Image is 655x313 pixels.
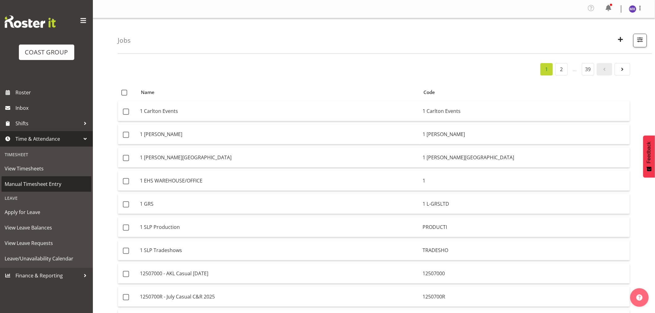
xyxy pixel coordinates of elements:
[555,63,568,75] a: 2
[2,176,91,192] a: Manual Timesheet Entry
[137,217,420,237] td: 1 SLP Production
[15,271,80,280] span: Finance & Reporting
[25,48,68,57] div: COAST GROUP
[420,217,630,237] td: PRODUCTI
[646,142,652,163] span: Feedback
[137,171,420,191] td: 1 EHS WAREHOUSE/OFFICE
[420,287,630,307] td: 1250700R
[2,204,91,220] a: Apply for Leave
[15,103,90,113] span: Inbox
[2,235,91,251] a: View Leave Requests
[137,264,420,284] td: 12507000 - AKL Casual [DATE]
[141,89,416,96] div: Name
[423,89,626,96] div: Code
[137,287,420,307] td: 1250700R - July Casual C&R 2025
[137,194,420,214] td: 1 GRS
[2,148,91,161] div: Timesheet
[614,34,627,47] button: Create New Job
[5,208,88,217] span: Apply for Leave
[2,220,91,235] a: View Leave Balances
[5,15,56,28] img: Rosterit website logo
[629,5,636,13] img: michelle-xiang8229.jpg
[582,63,594,75] a: 39
[420,264,630,284] td: 12507000
[15,119,80,128] span: Shifts
[118,37,131,44] h4: Jobs
[5,179,88,189] span: Manual Timesheet Entry
[137,240,420,260] td: 1 SLP Tradeshows
[633,34,647,47] button: Filter Jobs
[420,240,630,260] td: TRADESHO
[2,192,91,204] div: Leave
[636,294,643,301] img: help-xxl-2.png
[5,238,88,248] span: View Leave Requests
[5,164,88,173] span: View Timesheets
[137,148,420,168] td: 1 [PERSON_NAME][GEOGRAPHIC_DATA]
[15,134,80,144] span: Time & Attendance
[420,148,630,168] td: 1 [PERSON_NAME][GEOGRAPHIC_DATA]
[420,171,630,191] td: 1
[2,251,91,266] a: Leave/Unavailability Calendar
[2,161,91,176] a: View Timesheets
[420,101,630,121] td: 1 Carlton Events
[420,124,630,144] td: 1 [PERSON_NAME]
[643,135,655,178] button: Feedback - Show survey
[420,194,630,214] td: 1 L-GRSLTD
[5,254,88,263] span: Leave/Unavailability Calendar
[5,223,88,232] span: View Leave Balances
[15,88,90,97] span: Roster
[137,124,420,144] td: 1 [PERSON_NAME]
[137,101,420,121] td: 1 Carlton Events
